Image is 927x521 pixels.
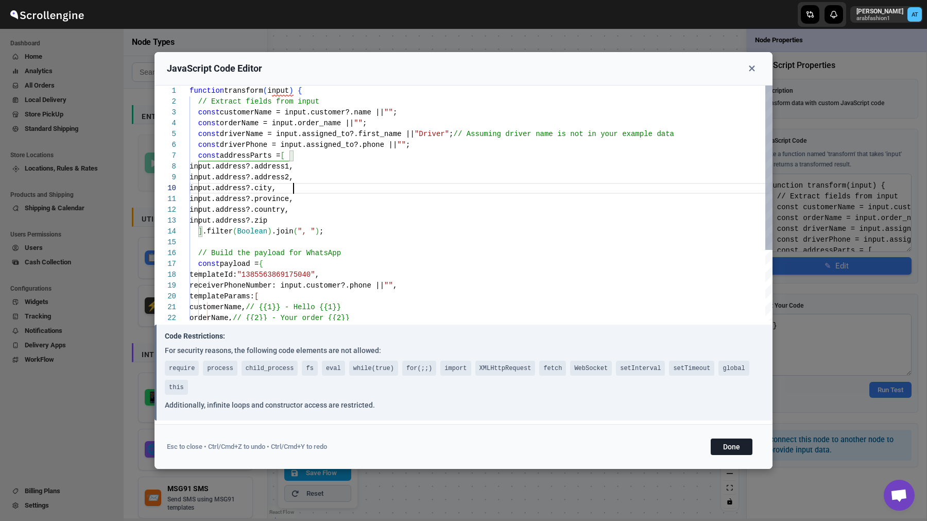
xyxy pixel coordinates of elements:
[154,140,176,150] div: 6
[856,15,903,22] p: arabfashion1
[454,130,670,138] span: // Assuming driver name is not in your example dat
[384,108,393,116] span: ""
[294,227,298,236] span: (
[190,195,294,203] span: input.address?.province,
[154,280,176,291] div: 19
[670,130,674,138] span: a
[259,260,263,268] span: {
[154,291,176,302] div: 20
[298,227,315,236] span: ", "
[406,365,432,372] code: for(;;)
[190,314,233,322] span: orderName,
[306,365,313,372] code: fs
[154,205,176,215] div: 12
[393,108,397,116] span: ;
[154,248,176,259] div: 16
[198,152,220,160] span: const
[263,87,267,95] span: (
[154,313,176,324] div: 22
[202,227,233,236] span: .filter
[620,365,661,372] code: setInterval
[190,271,237,279] span: templateId:
[319,227,323,236] span: ;
[884,480,915,511] a: Open chat
[154,86,176,96] div: 1
[154,118,176,129] div: 4
[237,271,315,279] span: "1385563869175040"
[574,365,608,372] code: WebSocket
[154,302,176,313] div: 21
[198,130,220,138] span: const
[165,331,764,341] h4: Code Restrictions:
[198,141,220,149] span: const
[154,96,176,107] div: 2
[315,227,319,236] span: )
[190,216,267,225] span: input.address?.zip
[315,271,319,279] span: ,
[8,2,85,27] img: ScrollEngine
[198,227,202,236] span: ]
[907,7,922,22] span: Aziz Taher
[224,87,263,95] span: transform
[154,107,176,118] div: 3
[220,108,384,116] span: customerName = input.customer?.name ||
[237,227,267,236] span: Boolean
[169,365,195,372] code: require
[397,141,406,149] span: ""
[198,108,220,116] span: const
[207,365,233,372] code: process
[393,281,397,290] span: ,
[220,119,354,127] span: orderName = input.order_name ||
[190,206,289,214] span: input.address?.country,
[363,119,367,127] span: ;
[154,183,176,194] div: 10
[233,314,350,322] span: // {{2}} - Your order {{2}}
[220,152,281,160] span: addressParts =
[154,150,176,161] div: 7
[190,303,246,311] span: customerName,
[154,161,176,172] div: 8
[154,237,176,248] div: 15
[246,303,341,311] span: // {{1}} - Hello {{1}}
[167,63,262,74] h3: JavaScript Code Editor
[190,87,224,95] span: function
[353,365,394,372] code: while(true)
[198,260,220,268] span: const
[190,173,294,181] span: input.address?.address2,
[415,130,449,138] span: "Driver"
[198,97,319,106] span: // Extract fields from input
[254,292,259,300] span: [
[479,365,531,372] code: XMLHttpRequest
[154,129,176,140] div: 5
[673,365,710,372] code: setTimeout
[190,281,384,290] span: receiverPhoneNumber: input.customer?.phone ||
[190,184,276,192] span: input.address?.city,
[154,215,176,226] div: 13
[543,365,562,372] code: fetch
[190,162,294,171] span: input.address?.address1,
[298,87,302,95] span: {
[154,259,176,270] div: 17
[233,227,237,236] span: (
[220,260,259,268] span: payload =
[220,141,397,149] span: driverPhone = input.assigned_to?.phone ||
[912,11,918,18] text: AT
[850,6,923,23] button: User menu
[169,384,184,391] code: this
[165,400,764,410] p: Additionally, infinite loops and constructor access are restricted.
[449,130,453,138] span: ;
[711,439,752,455] button: Done
[280,152,284,160] span: [
[154,270,176,280] div: 18
[406,141,410,149] span: ;
[154,226,176,237] div: 14
[444,365,467,372] code: import
[856,7,903,15] p: [PERSON_NAME]
[154,172,176,183] div: 9
[326,365,341,372] code: eval
[198,249,341,257] span: // Build the payload for WhatsApp
[723,365,745,372] code: global
[167,443,327,450] span: Esc to close • Ctrl/Cmd+Z to undo • Ctrl/Cmd+Y to redo
[267,227,271,236] span: )
[289,87,293,95] span: )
